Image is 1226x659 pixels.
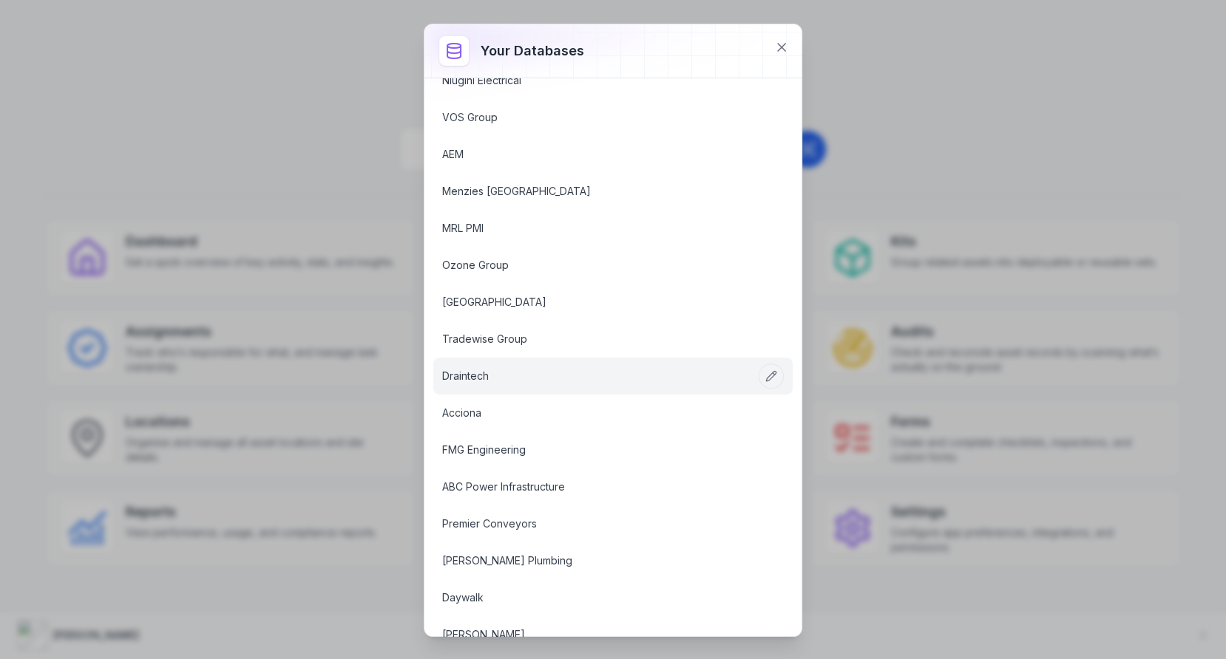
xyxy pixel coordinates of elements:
[442,110,748,125] a: VOS Group
[442,295,748,310] a: [GEOGRAPHIC_DATA]
[442,590,748,605] a: Daywalk
[442,443,748,457] a: FMG Engineering
[442,406,748,420] a: Acciona
[442,332,748,346] a: Tradewise Group
[442,516,748,531] a: Premier Conveyors
[442,258,748,273] a: Ozone Group
[442,553,748,568] a: [PERSON_NAME] Plumbing
[481,41,584,61] h3: Your databases
[442,147,748,162] a: AEM
[442,221,748,236] a: MRL PMI
[442,479,748,494] a: ABC Power Infrastructure
[442,73,748,88] a: Niugini Electrical
[442,184,748,199] a: Menzies [GEOGRAPHIC_DATA]
[442,369,748,383] a: Draintech
[442,627,748,642] a: [PERSON_NAME]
